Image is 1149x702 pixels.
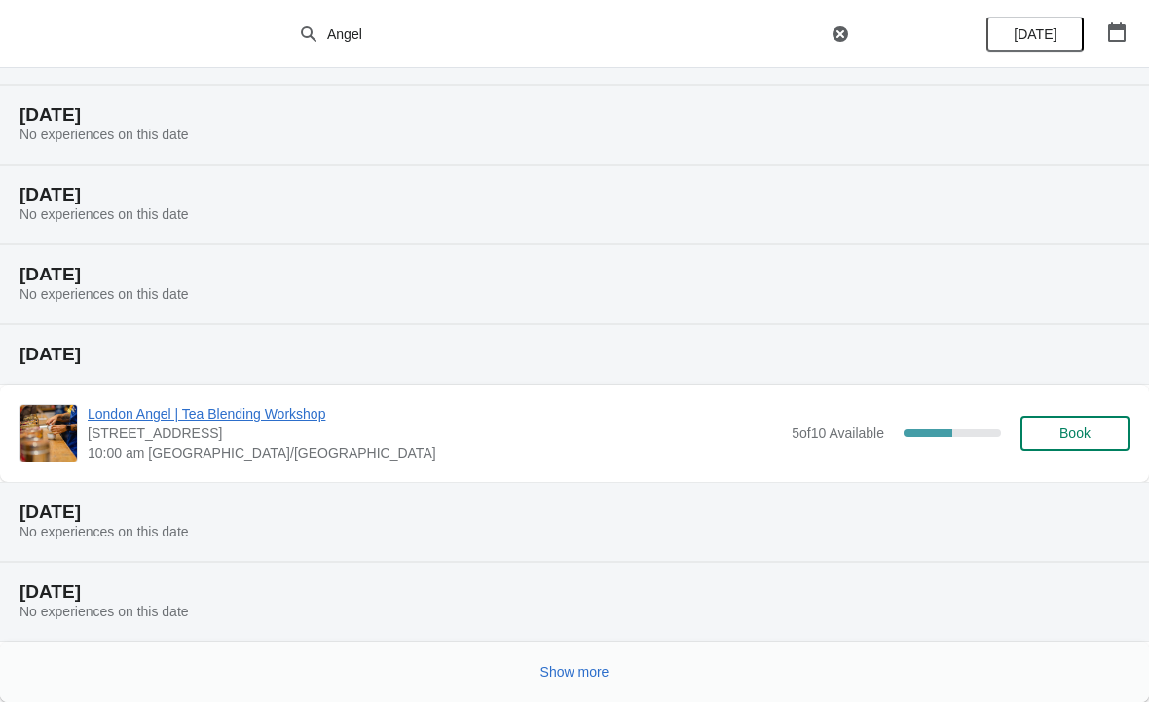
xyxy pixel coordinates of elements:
input: Search [326,17,827,52]
span: [STREET_ADDRESS] [88,424,782,443]
button: Clear [831,24,850,44]
span: [DATE] [1014,26,1056,42]
span: No experiences on this date [19,127,189,142]
span: No experiences on this date [19,206,189,222]
button: Show more [533,654,617,689]
h2: [DATE] [19,185,1130,204]
h2: [DATE] [19,502,1130,522]
h2: [DATE] [19,345,1130,364]
h2: [DATE] [19,582,1130,602]
span: Show more [540,664,610,680]
span: Book [1059,425,1091,441]
span: London Angel | Tea Blending Workshop [88,404,782,424]
span: 10:00 am [GEOGRAPHIC_DATA]/[GEOGRAPHIC_DATA] [88,443,782,462]
span: No experiences on this date [19,524,189,539]
span: No experiences on this date [19,286,189,302]
span: 5 of 10 Available [792,425,884,441]
button: Book [1020,416,1130,451]
h2: [DATE] [19,265,1130,284]
span: No experiences on this date [19,604,189,619]
img: London Angel | Tea Blending Workshop | 26 Camden Passage, The Angel, London N1 8ED, UK | 10:00 am... [20,405,77,462]
button: [DATE] [986,17,1084,52]
h2: [DATE] [19,105,1130,125]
